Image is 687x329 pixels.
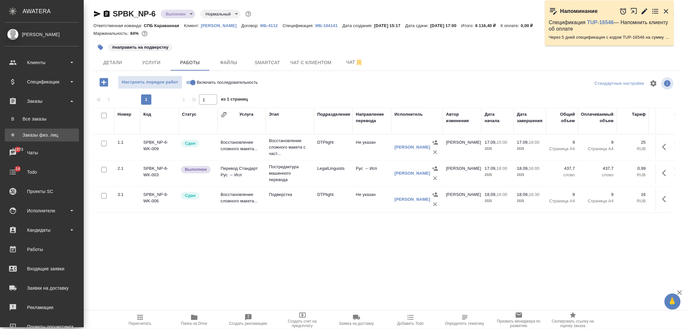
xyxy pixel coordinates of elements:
[95,76,113,89] button: Добавить работу
[275,311,329,329] button: Создать счет на предоплату
[384,311,438,329] button: Добавить Todo
[667,295,678,308] span: 🙏
[581,172,614,178] p: слово
[521,23,538,28] p: 0,00 ₽
[269,111,279,118] div: Этап
[185,166,207,173] p: Выполнен
[620,165,646,172] p: 0,99
[140,136,179,159] td: SPBK_NP-6-WK-009
[2,299,82,315] a: Рекламации
[620,146,646,152] p: RUB
[581,198,614,204] p: Страница А4
[113,311,167,329] button: Пересчитать
[355,59,363,66] svg: Отписаться
[97,59,128,67] span: Детали
[549,34,670,41] p: Через 5 дней спецификация с кодом TUP-16546 на сумму 100926.66 RUB будет просрочена
[221,311,275,329] button: Создать рекламацию
[485,146,510,152] p: 2025
[315,23,342,28] a: МБ-104141
[549,19,670,32] p: Спецификация — Напомнить клиенту об оплате
[217,136,266,159] td: Восстановление сложного макета...
[485,140,497,145] p: 17.09,
[658,165,674,181] button: Здесь прячутся важные кнопки
[549,191,575,198] p: 9
[485,172,510,178] p: 2025
[549,139,575,146] p: 9
[342,23,374,28] p: Дата создания:
[217,188,266,211] td: Восстановление сложного макета...
[438,311,492,329] button: Определить тематику
[112,44,168,51] p: #направить на подверстку
[93,31,130,36] p: Маржинальность:
[443,136,482,159] td: [PERSON_NAME]
[620,191,646,198] p: 16
[430,138,440,147] button: Назначить
[269,164,311,183] p: Постредактура машинного перевода
[652,198,681,204] p: RUB
[496,319,542,328] span: Призвать менеджера по развитию
[517,198,543,204] p: 2025
[180,165,214,174] div: Исполнитель завершил работу
[279,319,326,328] span: Создать счет на предоплату
[517,140,529,145] p: 17.09,
[93,23,144,28] p: Ответственная команда:
[118,111,131,118] div: Номер
[581,165,614,172] p: 437,7
[167,311,221,329] button: Папка на Drive
[395,171,430,176] a: [PERSON_NAME]
[5,283,79,293] div: Заявки на доставку
[180,191,214,200] div: Менеджер проверил работу исполнителя, передает ее на следующий этап
[549,165,575,172] p: 437,7
[661,77,675,90] span: Посмотреть информацию
[549,146,575,152] p: Страница А4
[430,190,440,199] button: Назначить
[5,245,79,254] div: Работы
[430,173,440,183] button: Удалить
[239,111,253,118] div: Услуга
[140,188,179,211] td: SPBK_NP-6-WK-006
[200,10,240,18] div: Выполнен
[2,145,82,161] a: 11973Чаты
[213,59,244,67] span: Файлы
[197,79,258,86] span: Включить последовательность
[118,191,137,198] div: 3.1
[2,261,82,277] a: Входящие заявки
[93,10,101,18] button: Скопировать ссылку для ЯМессенджера
[121,79,179,86] span: Настроить порядок работ
[244,10,253,18] button: Доп статусы указывают на важность/срочность заказа
[517,166,529,171] p: 18.09,
[5,77,79,87] div: Спецификации
[395,197,430,202] a: [PERSON_NAME]
[217,162,266,185] td: Перевод Стандарт Рус → Исп
[497,140,507,145] p: 15:00
[492,311,546,329] button: Призвать менеджера по развитию
[658,139,674,155] button: Здесь прячутся важные кнопки
[8,146,27,153] span: 11973
[118,165,137,172] div: 2.1
[314,188,353,211] td: DTPlight
[652,139,681,146] p: 225
[129,321,151,326] span: Пересчитать
[5,148,79,158] div: Чаты
[2,183,82,199] a: Проекты SC
[180,139,214,148] div: Менеджер проверил работу исполнителя, передает ее на следующий этап
[2,164,82,180] a: 14Todo
[204,11,233,17] button: Нормальный
[652,7,659,15] button: Перейти в todo
[130,31,140,36] p: 84%
[443,188,482,211] td: [PERSON_NAME]
[652,165,681,172] p: 433,32
[103,10,110,18] button: Скопировать ссылку
[201,23,242,28] a: [PERSON_NAME]
[550,319,596,328] span: Скопировать ссылку на оценку заказа
[5,167,79,177] div: Todo
[658,191,674,207] button: Здесь прячутся важные кнопки
[560,8,598,15] p: Напоминание
[353,162,391,185] td: Рус → Исп
[182,111,196,118] div: Статус
[118,76,182,89] button: Настроить порядок работ
[8,116,76,122] div: Все заказы
[252,59,283,67] span: Smartcat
